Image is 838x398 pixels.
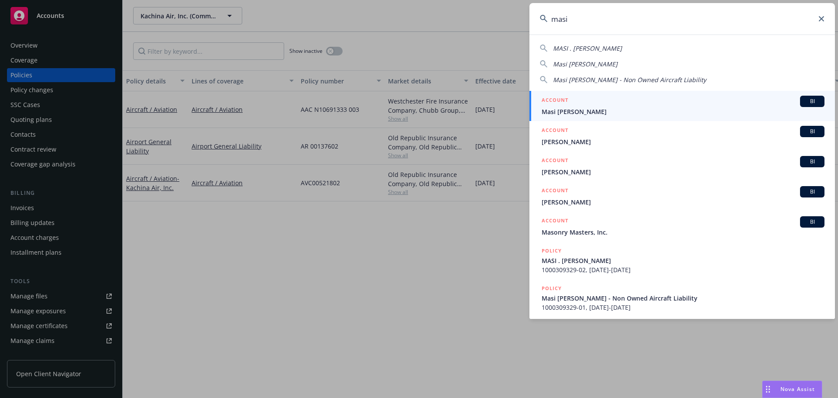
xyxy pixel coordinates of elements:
[804,188,821,196] span: BI
[553,76,706,84] span: Masi [PERSON_NAME] - Non Owned Aircraft Liability
[804,158,821,166] span: BI
[804,97,821,105] span: BI
[542,228,824,237] span: Masonry Masters, Inc.
[553,44,622,52] span: MASI . [PERSON_NAME]
[762,381,822,398] button: Nova Assist
[529,242,835,279] a: POLICYMASI . [PERSON_NAME]1000309329-02, [DATE]-[DATE]
[762,381,773,398] div: Drag to move
[542,303,824,312] span: 1000309329-01, [DATE]-[DATE]
[542,284,562,293] h5: POLICY
[542,137,824,146] span: [PERSON_NAME]
[542,107,824,116] span: Masi [PERSON_NAME]
[529,181,835,211] a: ACCOUNTBI[PERSON_NAME]
[542,197,824,207] span: [PERSON_NAME]
[529,151,835,181] a: ACCOUNTBI[PERSON_NAME]
[553,60,618,68] span: Masi [PERSON_NAME]
[804,128,821,135] span: BI
[529,91,835,121] a: ACCOUNTBIMasi [PERSON_NAME]
[542,246,562,255] h5: POLICY
[780,385,815,393] span: Nova Assist
[542,156,568,166] h5: ACCOUNT
[529,3,835,35] input: Search...
[529,211,835,242] a: ACCOUNTBIMasonry Masters, Inc.
[804,218,821,226] span: BI
[529,121,835,151] a: ACCOUNTBI[PERSON_NAME]
[542,167,824,177] span: [PERSON_NAME]
[542,126,568,136] h5: ACCOUNT
[542,256,824,265] span: MASI . [PERSON_NAME]
[529,279,835,317] a: POLICYMasi [PERSON_NAME] - Non Owned Aircraft Liability1000309329-01, [DATE]-[DATE]
[542,265,824,274] span: 1000309329-02, [DATE]-[DATE]
[542,186,568,197] h5: ACCOUNT
[542,294,824,303] span: Masi [PERSON_NAME] - Non Owned Aircraft Liability
[542,216,568,227] h5: ACCOUNT
[542,96,568,106] h5: ACCOUNT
